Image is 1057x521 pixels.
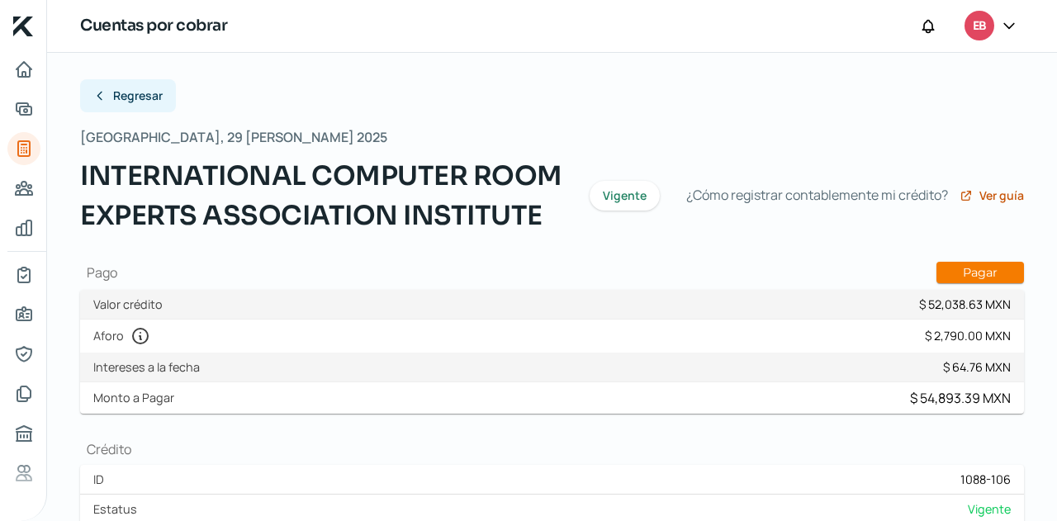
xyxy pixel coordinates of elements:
[7,92,40,126] a: Adelantar facturas
[80,262,1024,283] h1: Pago
[7,132,40,165] a: Tus créditos
[93,326,157,346] label: Aforo
[7,211,40,244] a: Mis finanzas
[93,471,111,487] label: ID
[80,14,227,38] h1: Cuentas por cobrar
[7,338,40,371] a: Representantes
[925,328,1011,343] div: $ 2,790.00 MXN
[973,17,986,36] span: EB
[93,390,181,405] label: Monto a Pagar
[979,190,1024,201] span: Ver guía
[7,417,40,450] a: Buró de crédito
[7,377,40,410] a: Documentos
[7,53,40,86] a: Inicio
[7,457,40,490] a: Referencias
[80,156,570,235] span: INTERNATIONAL COMPUTER ROOM EXPERTS ASSOCIATION INSTITUTE
[936,262,1024,283] button: Pagar
[968,501,1011,517] span: Vigente
[93,359,206,375] label: Intereses a la fecha
[960,189,1024,202] a: Ver guía
[919,296,1011,312] div: $ 52,038.63 MXN
[7,172,40,205] a: Pago a proveedores
[80,126,387,149] span: [GEOGRAPHIC_DATA], 29 [PERSON_NAME] 2025
[686,183,948,207] span: ¿Cómo registrar contablemente mi crédito?
[80,440,1024,458] h1: Crédito
[93,296,169,312] label: Valor crédito
[603,190,647,201] span: Vigente
[7,258,40,291] a: Mi contrato
[7,298,40,331] a: Información general
[113,90,163,102] span: Regresar
[80,79,176,112] button: Regresar
[93,501,144,517] label: Estatus
[943,359,1011,375] div: $ 64.76 MXN
[960,471,1011,487] div: 1088-106
[910,389,1011,407] div: $ 54,893.39 MXN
